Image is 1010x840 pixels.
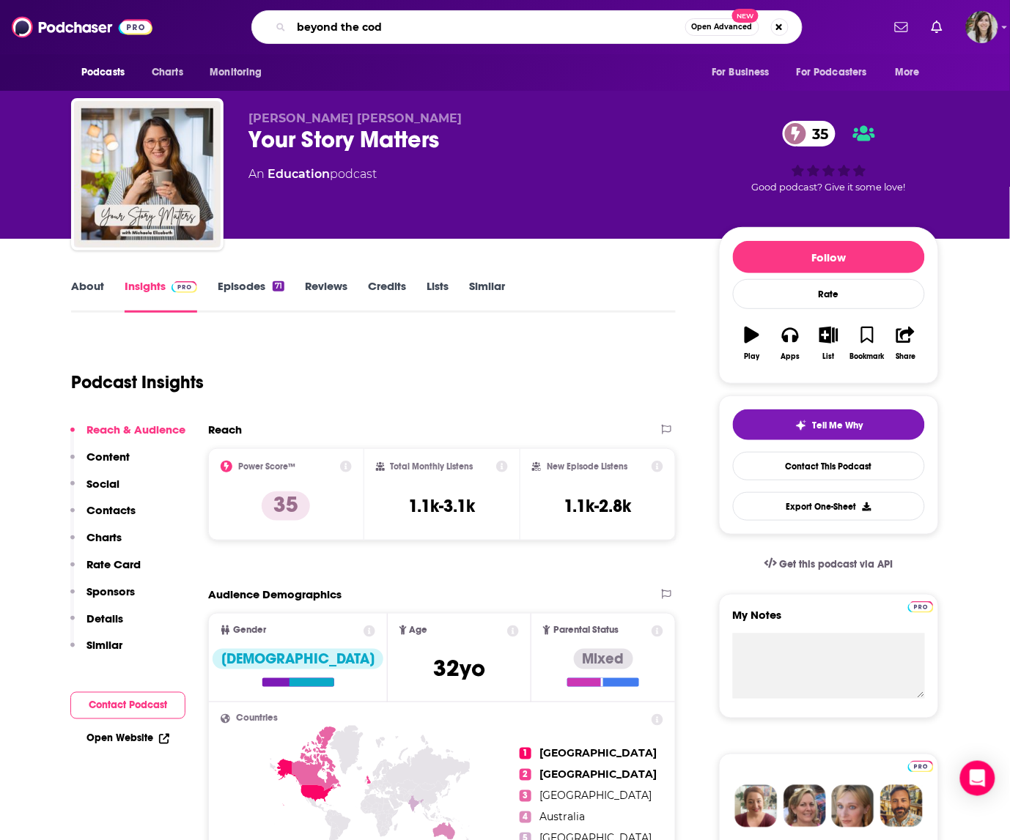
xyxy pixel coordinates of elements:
a: Episodes71 [218,279,284,313]
button: open menu [71,59,144,86]
span: Gender [233,625,266,635]
button: open menu [701,59,788,86]
span: New [732,9,759,23]
a: Show notifications dropdown [926,15,948,40]
a: 35 [783,121,836,146]
a: Lists [427,279,449,313]
span: Australia [540,811,586,824]
a: About [71,279,104,313]
div: Bookmark [850,352,885,361]
button: Reach & Audience [70,423,185,450]
button: Rate Card [70,557,141,584]
img: tell me why sparkle [795,420,807,431]
div: Play [745,352,760,361]
button: Bookmark [848,317,886,370]
span: 32 yo [433,655,485,683]
img: Podchaser - Follow, Share and Rate Podcasts [12,13,152,41]
img: Jon Profile [880,785,923,828]
button: Content [70,450,130,477]
a: Get this podcast via API [753,546,905,582]
div: 71 [273,281,284,291]
span: Charts [152,62,183,83]
button: Show profile menu [966,11,998,43]
span: Tell Me Why [813,420,863,431]
a: Credits [368,279,406,313]
p: Contacts [86,503,136,517]
div: Open Intercom Messenger [960,761,995,796]
span: 4 [520,811,531,823]
button: Play [733,317,771,370]
p: Social [86,477,119,491]
img: Podchaser Pro [172,281,197,293]
p: Sponsors [86,584,135,598]
img: Sydney Profile [735,785,778,828]
a: Pro website [908,759,934,773]
h2: Audience Demographics [208,587,342,601]
h3: 1.1k-2.8k [564,495,632,517]
div: [DEMOGRAPHIC_DATA] [213,649,383,669]
button: open menu [885,59,939,86]
button: Contact Podcast [70,692,185,719]
button: Follow [733,241,925,273]
span: Logged in as devinandrade [966,11,998,43]
div: Apps [781,352,800,361]
p: Content [86,450,130,464]
span: Good podcast? Give it some love! [752,182,906,193]
button: Open AdvancedNew [685,18,759,36]
input: Search podcasts, credits, & more... [292,15,685,39]
h2: New Episode Listens [547,461,627,472]
button: Contacts [70,503,136,530]
a: Open Website [86,732,169,745]
div: Rate [733,279,925,309]
h2: Reach [208,423,242,436]
span: [GEOGRAPHIC_DATA] [540,768,657,781]
div: List [823,352,835,361]
img: Podchaser Pro [908,761,934,773]
span: [GEOGRAPHIC_DATA] [540,789,652,803]
button: open menu [787,59,888,86]
button: List [810,317,848,370]
button: open menu [199,59,281,86]
p: Rate Card [86,557,141,571]
h2: Total Monthly Listens [391,461,473,472]
a: InsightsPodchaser Pro [125,279,197,313]
button: Sponsors [70,584,135,612]
button: Share [887,317,925,370]
a: Charts [142,59,192,86]
span: Get this podcast via API [780,558,893,570]
img: Your Story Matters [74,101,221,248]
p: 35 [262,491,310,521]
label: My Notes [733,608,925,633]
a: Reviews [305,279,347,313]
span: Age [410,625,428,635]
div: An podcast [248,166,377,183]
button: Details [70,612,123,639]
h2: Power Score™ [238,461,295,472]
p: Similar [86,638,122,652]
span: 3 [520,790,531,802]
img: User Profile [966,11,998,43]
span: For Podcasters [797,62,867,83]
p: Reach & Audience [86,423,185,436]
div: 35Good podcast? Give it some love! [719,111,939,202]
img: Jules Profile [832,785,874,828]
button: Social [70,477,119,504]
button: tell me why sparkleTell Me Why [733,409,925,440]
a: Contact This Podcast [733,452,925,480]
span: For Business [712,62,770,83]
a: Similar [469,279,505,313]
span: Monitoring [210,62,262,83]
p: Charts [86,530,122,544]
span: [GEOGRAPHIC_DATA] [540,747,657,760]
span: 2 [520,769,531,781]
button: Apps [771,317,809,370]
h1: Podcast Insights [71,371,204,393]
div: Mixed [574,649,633,669]
span: [PERSON_NAME] [PERSON_NAME] [248,111,462,125]
span: More [896,62,921,83]
span: 1 [520,748,531,759]
a: Pro website [908,599,934,613]
span: Open Advanced [692,23,753,31]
